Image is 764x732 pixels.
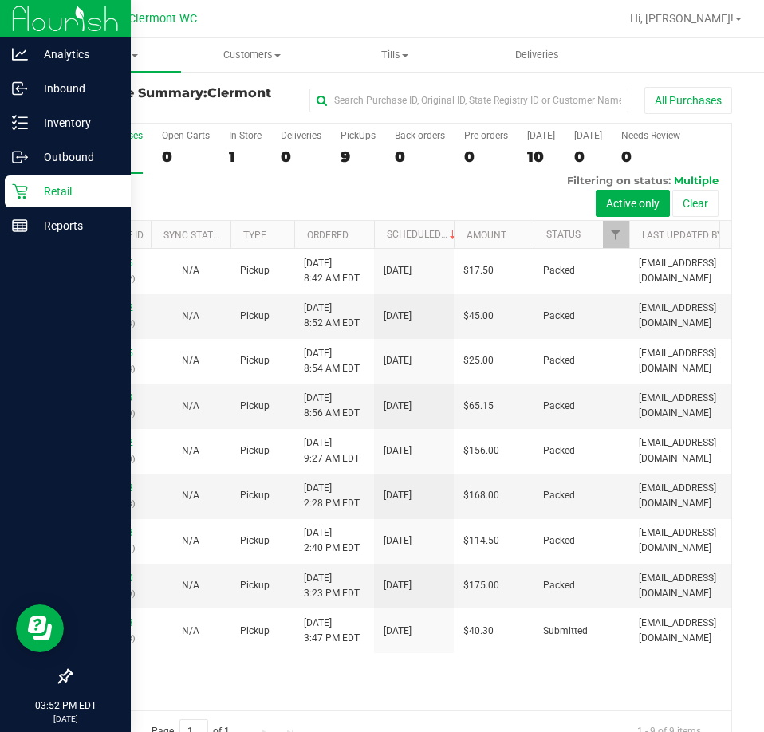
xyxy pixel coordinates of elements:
[395,148,445,166] div: 0
[240,578,270,593] span: Pickup
[182,535,199,546] span: Not Applicable
[384,353,412,368] span: [DATE]
[28,45,124,64] p: Analytics
[28,113,124,132] p: Inventory
[574,148,602,166] div: 0
[384,624,412,639] span: [DATE]
[240,309,270,324] span: Pickup
[463,399,494,414] span: $65.15
[543,399,575,414] span: Packed
[240,443,270,458] span: Pickup
[12,218,28,234] inline-svg: Reports
[384,578,412,593] span: [DATE]
[182,445,199,456] span: Not Applicable
[543,533,575,549] span: Packed
[621,130,680,141] div: Needs Review
[182,399,199,414] button: N/A
[182,353,199,368] button: N/A
[240,263,270,278] span: Pickup
[467,230,506,241] a: Amount
[28,216,124,235] p: Reports
[644,87,732,114] button: All Purchases
[543,624,588,639] span: Submitted
[182,578,199,593] button: N/A
[309,89,628,112] input: Search Purchase ID, Original ID, State Registry ID or Customer Name...
[304,481,360,511] span: [DATE] 2:28 PM EDT
[384,488,412,503] span: [DATE]
[304,525,360,556] span: [DATE] 2:40 PM EDT
[395,130,445,141] div: Back-orders
[543,309,575,324] span: Packed
[28,148,124,167] p: Outbound
[304,346,360,376] span: [DATE] 8:54 AM EDT
[162,130,210,141] div: Open Carts
[596,190,670,217] button: Active only
[70,86,291,114] h3: Purchase Summary:
[384,443,412,458] span: [DATE]
[229,148,262,166] div: 1
[304,616,360,646] span: [DATE] 3:47 PM EDT
[229,130,262,141] div: In Store
[543,488,575,503] span: Packed
[7,713,124,725] p: [DATE]
[603,221,629,248] a: Filter
[182,309,199,324] button: N/A
[463,624,494,639] span: $40.30
[621,148,680,166] div: 0
[307,230,349,241] a: Ordered
[16,604,64,652] iframe: Resource center
[240,533,270,549] span: Pickup
[341,148,376,166] div: 9
[243,230,266,241] a: Type
[672,190,719,217] button: Clear
[28,182,124,201] p: Retail
[463,578,499,593] span: $175.00
[240,353,270,368] span: Pickup
[182,624,199,639] button: N/A
[304,435,360,466] span: [DATE] 9:27 AM EDT
[384,399,412,414] span: [DATE]
[543,443,575,458] span: Packed
[463,533,499,549] span: $114.50
[163,230,225,241] a: Sync Status
[527,148,555,166] div: 10
[182,265,199,276] span: Not Applicable
[304,301,360,331] span: [DATE] 8:52 AM EDT
[384,309,412,324] span: [DATE]
[304,391,360,421] span: [DATE] 8:56 AM EDT
[527,130,555,141] div: [DATE]
[384,533,412,549] span: [DATE]
[281,130,321,141] div: Deliveries
[464,130,508,141] div: Pre-orders
[182,488,199,503] button: N/A
[281,148,321,166] div: 0
[543,353,575,368] span: Packed
[182,355,199,366] span: Not Applicable
[674,174,719,187] span: Multiple
[12,115,28,131] inline-svg: Inventory
[182,400,199,411] span: Not Applicable
[463,488,499,503] span: $168.00
[304,571,360,601] span: [DATE] 3:23 PM EDT
[182,48,323,62] span: Customers
[463,353,494,368] span: $25.00
[323,38,466,72] a: Tills
[463,443,499,458] span: $156.00
[240,624,270,639] span: Pickup
[574,130,602,141] div: [DATE]
[567,174,671,187] span: Filtering on status:
[182,443,199,458] button: N/A
[466,38,608,72] a: Deliveries
[384,263,412,278] span: [DATE]
[463,263,494,278] span: $17.50
[543,578,575,593] span: Packed
[12,81,28,96] inline-svg: Inbound
[546,229,581,240] a: Status
[12,183,28,199] inline-svg: Retail
[630,12,734,25] span: Hi, [PERSON_NAME]!
[240,488,270,503] span: Pickup
[324,48,465,62] span: Tills
[642,230,723,241] a: Last Updated By
[182,490,199,501] span: Not Applicable
[463,309,494,324] span: $45.00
